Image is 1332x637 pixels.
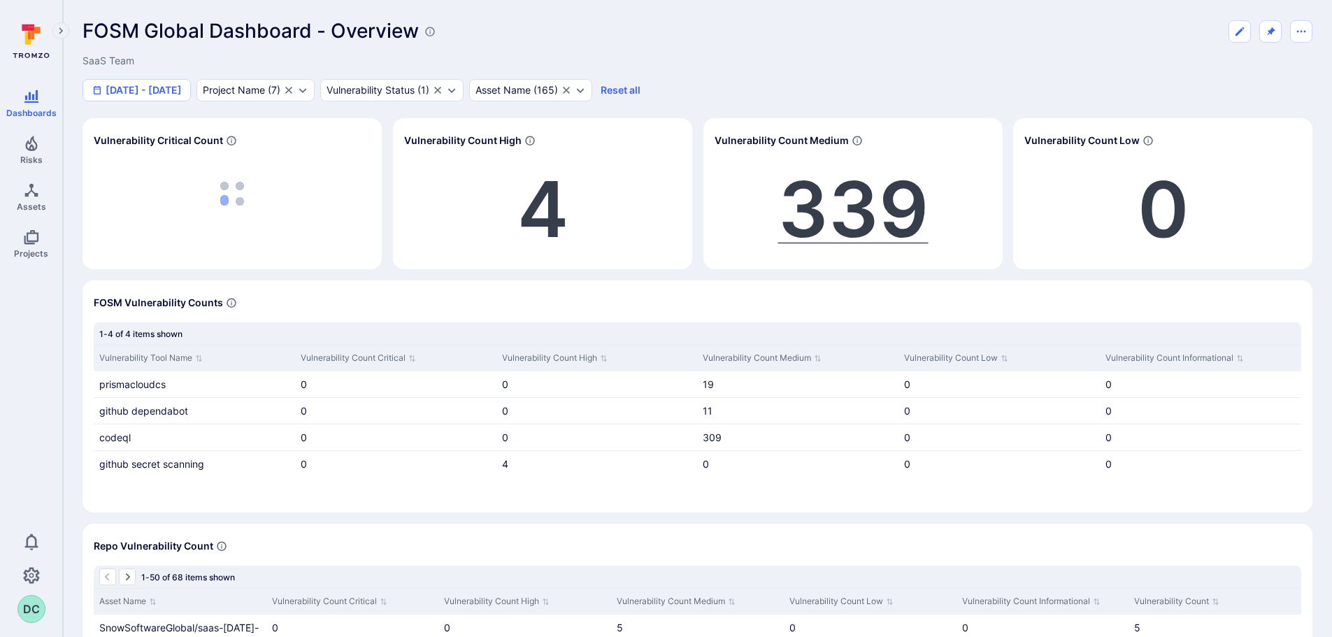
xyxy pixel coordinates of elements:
[789,622,796,634] span: 0
[446,85,457,96] button: Expand dropdown
[444,622,450,634] span: 0
[295,371,496,397] div: Cell for Vulnerability Count Critical
[601,84,640,96] button: Reset all
[301,351,416,366] button: Sort by Vulnerability Count Critical
[703,351,822,366] button: Sort by Vulnerability Count Medium
[94,398,295,424] div: Cell for Vulnerability Tool Name
[1100,424,1301,450] div: Cell for Vulnerability Count Informational
[94,424,295,450] div: Cell for Vulnerability Tool Name
[94,451,295,477] div: Cell for Vulnerability Tool Name
[83,280,1312,513] div: Widget
[404,134,522,148] span: Vulnerability Count High
[575,85,586,96] button: Expand dropdown
[502,351,608,366] button: Sort by Vulnerability Count High
[99,568,116,585] button: Go to the previous page
[272,594,387,609] button: Sort by Vulnerability Count Critical
[83,118,382,269] div: Widget
[99,594,157,609] button: Sort by Asset Name
[1134,622,1140,634] a: 5
[283,85,294,96] button: Clear selection
[99,431,131,443] span: codeql
[1100,451,1301,477] div: Cell for Vulnerability Count Informational
[898,371,1100,397] div: Cell for Vulnerability Count Low
[904,351,1008,366] button: Sort by Vulnerability Count Low
[1100,371,1301,397] div: Cell for Vulnerability Count Informational
[697,424,898,450] div: Cell for Vulnerability Count Medium
[496,371,698,397] div: Cell for Vulnerability Count High
[1105,351,1244,366] button: Sort by Vulnerability Count Informational
[502,378,508,390] span: 0
[99,458,204,470] span: github secret scanning
[617,622,623,634] a: 5
[703,378,714,390] a: 19
[789,594,894,609] button: Sort by Vulnerability Count Low
[141,572,235,582] span: 1-50 of 68 items shown
[502,431,508,443] span: 0
[17,595,45,623] div: Dan Cundy
[295,424,496,450] div: Cell for Vulnerability Count Critical
[469,79,592,101] div: SnowSoftwareGlobal/AutomationPlatform-AzureAD.Integration, SnowSoftwareGlobal/AutomationPlatform-...
[1100,398,1301,424] div: Cell for Vulnerability Count Informational
[1105,431,1112,443] span: 0
[1013,118,1312,269] div: Widget
[295,451,496,477] div: Cell for Vulnerability Count Critical
[502,458,508,470] a: 4
[1134,594,1219,609] button: Sort by Vulnerability Count
[56,25,66,37] i: Expand navigation menu
[778,162,929,256] a: 339
[196,79,315,101] div: cloud-monkes, cloud-riders, saas-pirates, cortex, saas-cloudfellas, zenith, nimbus
[83,20,419,43] h1: FOSM Global Dashboard - Overview
[496,424,698,450] div: Cell for Vulnerability Count High
[962,594,1101,609] button: Sort by Vulnerability Count Informational
[444,594,550,609] button: Sort by Vulnerability Count High
[203,85,280,96] button: Project Name(7)
[703,118,1003,269] div: Widget
[14,248,48,259] span: Projects
[94,134,223,148] span: Vulnerability Critical Count
[99,329,182,339] span: 1-4 of 4 items shown
[99,405,188,417] span: github dependabot
[432,85,443,96] button: Clear selection
[703,458,709,470] span: 0
[301,458,307,470] span: 0
[320,79,464,101] div: open
[898,451,1100,477] div: Cell for Vulnerability Count Low
[697,451,898,477] div: Cell for Vulnerability Count Medium
[904,431,910,443] span: 0
[301,431,307,443] span: 0
[475,85,558,96] div: ( 165 )
[517,162,568,256] a: 4
[301,378,307,390] span: 0
[1259,20,1282,43] button: Unpin from sidebar
[496,451,698,477] div: Cell for Vulnerability Count High
[475,85,558,96] button: Asset Name(165)
[83,54,134,68] span: Edit description
[904,378,910,390] span: 0
[295,398,496,424] div: Cell for Vulnerability Count Critical
[697,371,898,397] div: Cell for Vulnerability Count Medium
[119,568,136,585] button: Go to the next page
[715,134,849,148] span: Vulnerability Count Medium
[617,594,736,609] button: Sort by Vulnerability Count Medium
[17,595,45,623] button: DC
[962,622,968,634] span: 0
[327,85,429,96] button: Vulnerability Status(1)
[99,351,203,366] button: Sort by Vulnerability Tool Name
[502,405,508,417] span: 0
[94,539,213,553] span: Repo Vulnerability Count
[1138,162,1189,256] a: 0
[393,118,692,269] div: Widget
[1105,405,1112,417] span: 0
[1024,134,1140,148] span: Vulnerability Count Low
[327,85,429,96] div: ( 1 )
[697,398,898,424] div: Cell for Vulnerability Count Medium
[301,405,307,417] span: 0
[561,85,572,96] button: Clear selection
[52,22,69,39] button: Expand navigation menu
[327,85,415,96] div: Vulnerability Status
[898,398,1100,424] div: Cell for Vulnerability Count Low
[904,458,910,470] span: 0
